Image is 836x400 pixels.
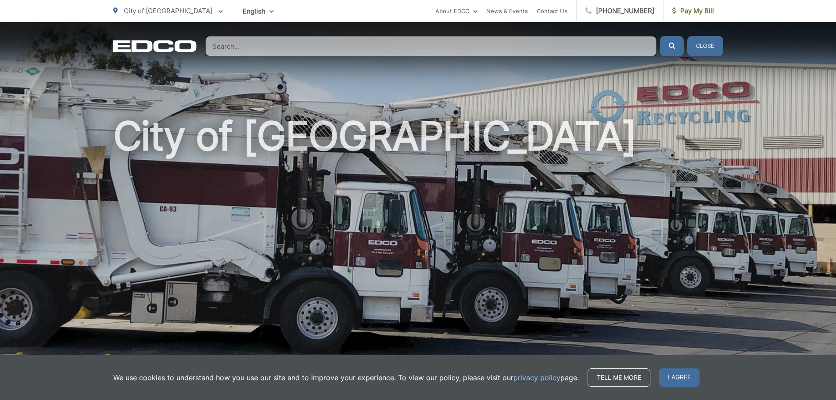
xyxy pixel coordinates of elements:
p: We use cookies to understand how you use our site and to improve your experience. To view our pol... [113,372,579,383]
h1: City of [GEOGRAPHIC_DATA] [113,114,723,392]
button: Close [687,36,723,56]
span: City of [GEOGRAPHIC_DATA] [124,7,212,15]
a: Tell me more [588,368,650,387]
span: I agree [659,368,700,387]
a: News & Events [486,6,528,16]
button: Submit the search query. [660,36,684,56]
a: About EDCO [435,6,477,16]
input: Search [205,36,657,56]
a: Contact Us [537,6,567,16]
span: Pay My Bill [672,6,714,16]
a: privacy policy [513,372,560,383]
span: English [236,4,280,19]
a: EDCD logo. Return to the homepage. [113,40,197,52]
